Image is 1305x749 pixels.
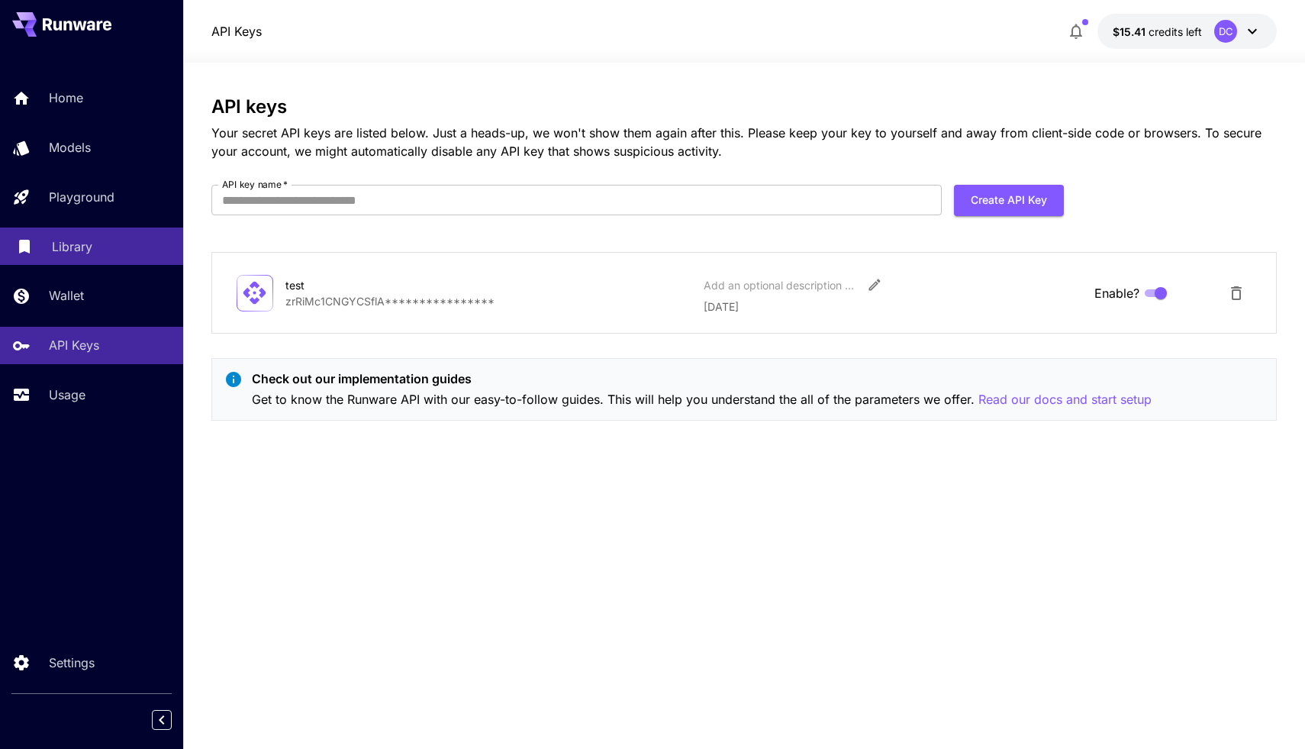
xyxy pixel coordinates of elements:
button: Delete API Key [1221,278,1252,308]
p: Get to know the Runware API with our easy-to-follow guides. This will help you understand the all... [252,390,1152,409]
p: API Keys [49,336,99,354]
h3: API keys [211,96,1278,118]
div: DC [1214,20,1237,43]
p: Library [52,237,92,256]
div: Collapse sidebar [163,706,183,734]
button: $15.40891DC [1097,14,1277,49]
p: Check out our implementation guides [252,370,1152,388]
a: API Keys [211,22,262,40]
p: Playground [49,188,114,206]
span: Enable? [1094,284,1139,302]
button: Create API Key [954,185,1064,216]
span: credits left [1149,25,1202,38]
div: $15.40891 [1113,24,1202,40]
p: Wallet [49,286,84,305]
p: Your secret API keys are listed below. Just a heads-up, we won't show them again after this. Plea... [211,124,1278,160]
div: Add an optional description or comment [704,277,856,293]
p: Settings [49,654,95,672]
p: Usage [49,386,85,404]
button: Read our docs and start setup [978,390,1152,409]
p: Models [49,138,91,157]
button: Edit [861,271,888,299]
nav: breadcrumb [211,22,262,40]
label: API key name [222,178,288,191]
div: test [285,277,438,293]
span: $15.41 [1113,25,1149,38]
button: Collapse sidebar [152,710,172,730]
p: [DATE] [704,299,1082,315]
p: Home [49,89,83,107]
